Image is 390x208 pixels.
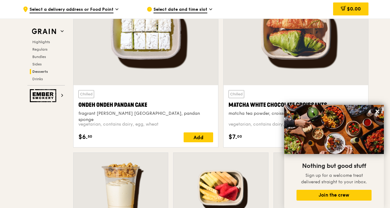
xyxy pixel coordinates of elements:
[347,6,361,12] span: $0.00
[78,121,213,127] div: vegetarian, contains dairy, egg, wheat
[229,132,237,142] span: $7.
[32,55,46,59] span: Bundles
[78,110,213,123] div: fragrant [PERSON_NAME] [GEOGRAPHIC_DATA], pandan sponge
[296,190,372,201] button: Join the crew
[30,26,58,37] img: Grain web logo
[153,6,207,13] span: Select date and time slot
[229,110,363,117] div: matcha tea powder, croissant, white chocolate
[32,77,43,81] span: Drinks
[372,106,382,116] button: Close
[32,47,47,52] span: Regulars
[32,40,50,44] span: Highlights
[229,90,244,98] div: Chilled
[229,101,363,109] div: Matcha White Chocolate Croissants
[32,69,48,74] span: Desserts
[184,132,213,142] div: Add
[32,62,42,66] span: Sides
[30,89,58,102] img: Ember Smokery web logo
[301,173,367,185] span: Sign up for a welcome treat delivered straight to your inbox.
[88,134,92,139] span: 50
[30,6,113,13] span: Select a delivery address or Food Point
[284,105,384,154] img: DSC07876-Edit02-Large.jpeg
[78,90,94,98] div: Chilled
[237,134,242,139] span: 00
[302,162,366,170] span: Nothing but good stuff
[78,101,213,109] div: Ondeh Ondeh Pandan Cake
[78,132,88,142] span: $6.
[229,121,363,127] div: vegetarian, contains dairy, egg, wheat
